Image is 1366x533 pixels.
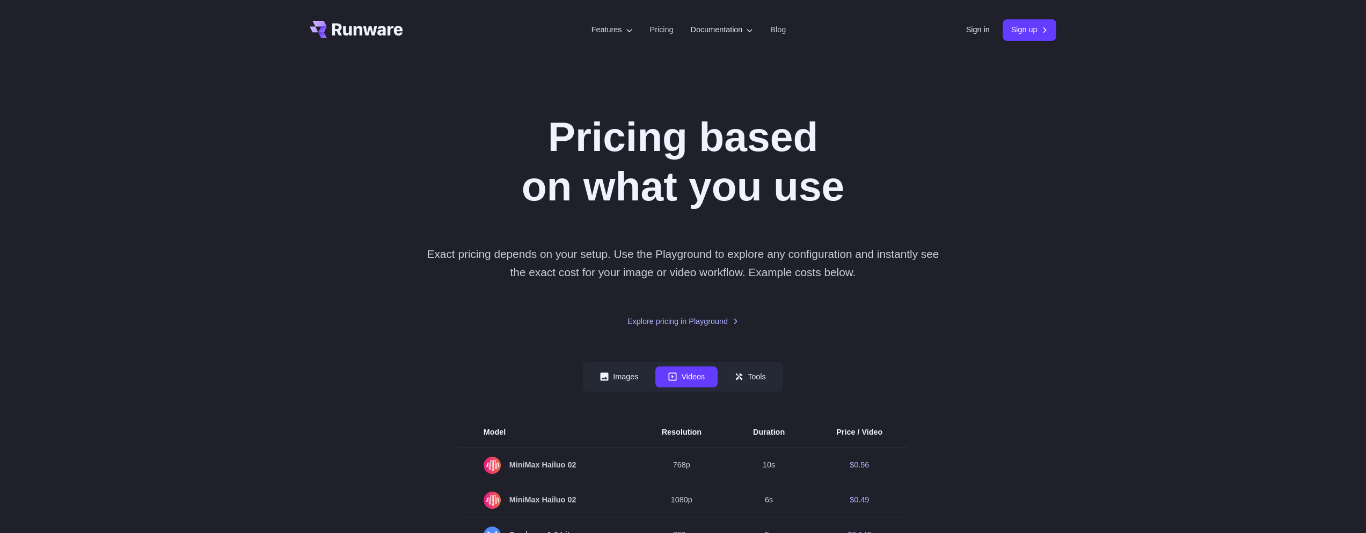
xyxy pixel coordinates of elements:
[1003,19,1057,40] a: Sign up
[384,112,982,211] h1: Pricing based on what you use
[727,482,810,517] td: 6s
[636,448,727,483] td: 768p
[421,245,944,281] p: Exact pricing depends on your setup. Use the Playground to explore any configuration and instantl...
[727,417,810,448] th: Duration
[591,24,633,36] label: Features
[722,366,779,387] button: Tools
[810,482,908,517] td: $0.49
[770,24,786,36] a: Blog
[810,448,908,483] td: $0.56
[655,366,718,387] button: Videos
[691,24,754,36] label: Documentation
[484,457,610,474] span: MiniMax Hailuo 02
[636,417,727,448] th: Resolution
[966,24,990,36] a: Sign in
[627,315,739,328] a: Explore pricing in Playground
[458,417,636,448] th: Model
[810,417,908,448] th: Price / Video
[650,24,674,36] a: Pricing
[310,21,403,38] a: Go to /
[636,482,727,517] td: 1080p
[727,448,810,483] td: 10s
[587,366,651,387] button: Images
[484,492,610,509] span: MiniMax Hailuo 02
